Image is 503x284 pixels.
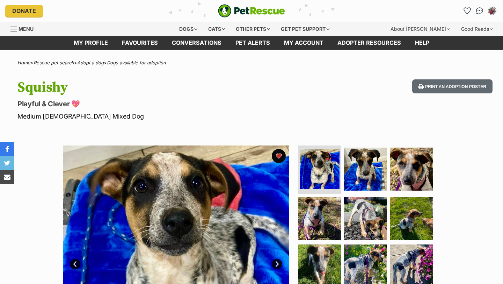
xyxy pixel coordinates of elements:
[300,149,340,189] img: Photo of Squishy
[10,22,38,35] a: Menu
[115,36,165,50] a: Favourites
[344,148,387,191] img: Photo of Squishy
[456,22,498,36] div: Good Reads
[390,197,433,240] img: Photo of Squishy
[390,148,433,191] img: Photo of Squishy
[344,197,387,240] img: Photo of Squishy
[461,5,498,16] ul: Account quick links
[19,26,34,32] span: Menu
[77,60,104,65] a: Adopt a dog
[408,36,436,50] a: Help
[231,22,275,36] div: Other pets
[330,36,408,50] a: Adopter resources
[218,4,285,17] a: PetRescue
[277,36,330,50] a: My account
[276,22,334,36] div: Get pet support
[174,22,202,36] div: Dogs
[218,4,285,17] img: logo-e224e6f780fb5917bec1dbf3a21bbac754714ae5b6737aabdf751b685950b380.svg
[412,79,493,94] button: Print an adoption poster
[272,259,282,269] a: Next
[487,5,498,16] button: My account
[107,60,166,65] a: Dogs available for adoption
[5,5,43,17] a: Donate
[228,36,277,50] a: Pet alerts
[476,7,483,14] img: chat-41dd97257d64d25036548639549fe6c8038ab92f7586957e7f3b1b290dea8141.svg
[165,36,228,50] a: conversations
[17,99,307,109] p: Playful & Clever 💖
[298,197,341,240] img: Photo of Squishy
[203,22,230,36] div: Cats
[17,60,30,65] a: Home
[461,5,473,16] a: Favourites
[34,60,74,65] a: Rescue pet search
[17,112,307,121] p: Medium [DEMOGRAPHIC_DATA] Mixed Dog
[17,79,307,95] h1: Squishy
[67,36,115,50] a: My profile
[386,22,455,36] div: About [PERSON_NAME]
[474,5,485,16] a: Conversations
[489,7,496,14] img: Carola M profile pic
[70,259,80,269] a: Prev
[272,149,286,163] button: favourite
